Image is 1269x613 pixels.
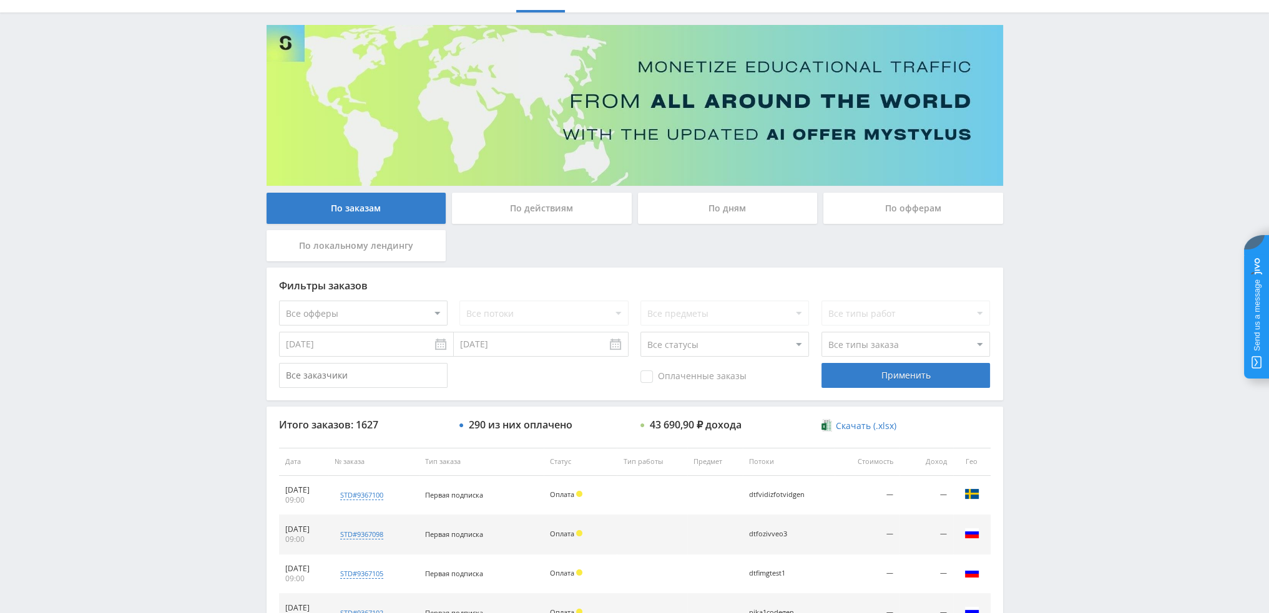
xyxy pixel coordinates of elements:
[328,448,419,476] th: № заказа
[469,419,572,430] div: 290 из них оплачено
[576,569,582,576] span: Холд
[419,448,544,476] th: Тип заказа
[279,280,991,291] div: Фильтры заказов
[899,476,953,515] td: —
[823,193,1003,224] div: По офферам
[550,568,574,577] span: Оплата
[267,25,1003,186] img: Banner
[425,529,483,539] span: Первая подписка
[835,448,899,476] th: Стоимость
[964,565,979,580] img: rus.png
[899,448,953,476] th: Доход
[285,534,323,544] div: 09:00
[821,420,896,432] a: Скачать (.xlsx)
[279,363,448,388] input: Все заказчики
[544,448,617,476] th: Статус
[340,529,383,539] div: std#9367098
[550,529,574,538] span: Оплата
[899,554,953,594] td: —
[821,363,990,388] div: Применить
[285,574,323,584] div: 09:00
[836,421,896,431] span: Скачать (.xlsx)
[267,193,446,224] div: По заказам
[279,448,329,476] th: Дата
[340,490,383,500] div: std#9367100
[953,448,991,476] th: Гео
[267,230,446,261] div: По локальному лендингу
[285,485,323,495] div: [DATE]
[835,554,899,594] td: —
[340,569,383,579] div: std#9367105
[285,524,323,534] div: [DATE]
[749,569,805,577] div: dtfimgtest1
[821,419,832,432] img: xlsx
[452,193,632,224] div: По действиям
[749,530,805,538] div: dtfozivveo3
[279,419,448,430] div: Итого заказов: 1627
[638,193,818,224] div: По дням
[835,515,899,554] td: —
[425,569,483,578] span: Первая подписка
[617,448,687,476] th: Тип работы
[835,476,899,515] td: —
[640,370,747,383] span: Оплаченные заказы
[899,515,953,554] td: —
[576,491,582,497] span: Холд
[687,448,743,476] th: Предмет
[425,490,483,500] span: Первая подписка
[550,490,574,499] span: Оплата
[964,526,979,541] img: rus.png
[650,419,742,430] div: 43 690,90 ₽ дохода
[743,448,835,476] th: Потоки
[285,564,323,574] div: [DATE]
[285,495,323,505] div: 09:00
[749,491,805,499] div: dtfvidizfotvidgen
[964,486,979,501] img: swe.png
[576,530,582,536] span: Холд
[285,603,323,613] div: [DATE]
